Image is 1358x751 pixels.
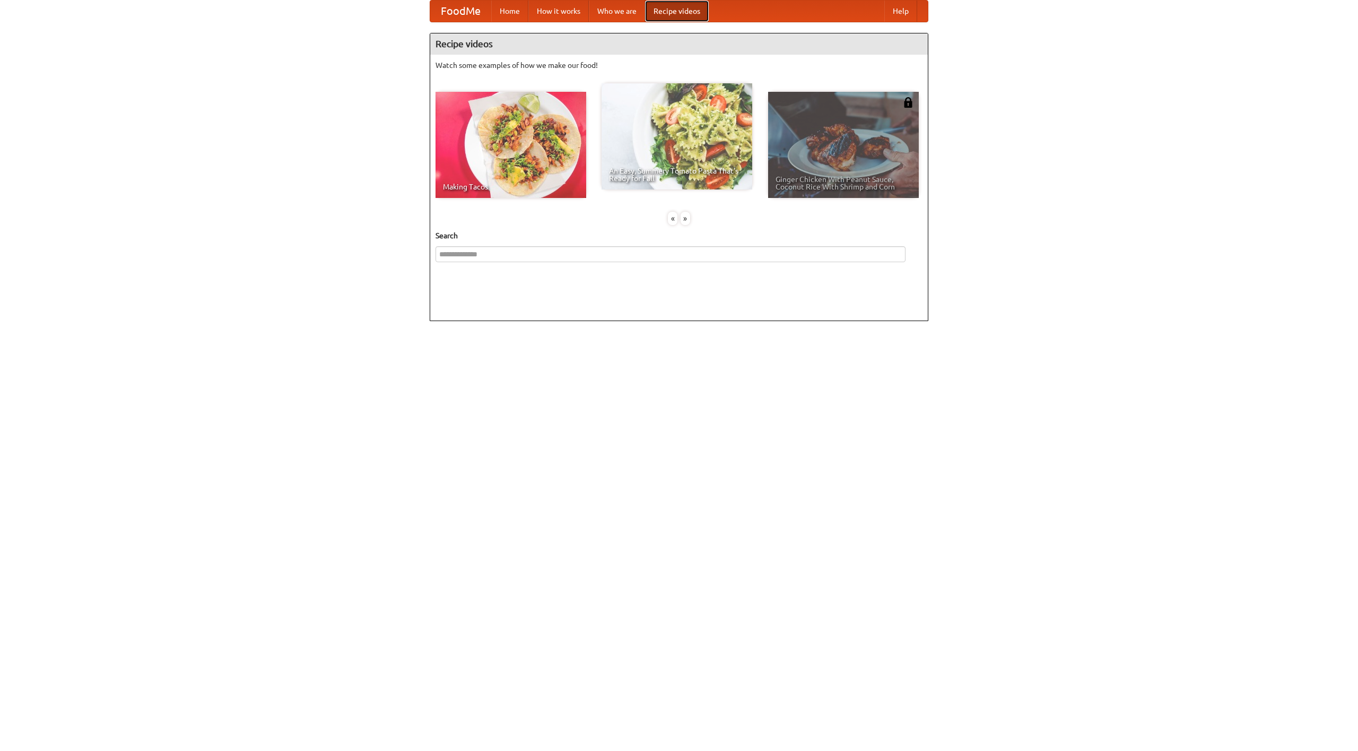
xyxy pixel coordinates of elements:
img: 483408.png [903,97,913,108]
a: Help [884,1,917,22]
p: Watch some examples of how we make our food! [436,60,922,71]
h4: Recipe videos [430,33,928,55]
span: Making Tacos [443,183,579,191]
a: Making Tacos [436,92,586,198]
a: Who we are [589,1,645,22]
a: Home [491,1,528,22]
div: « [668,212,677,225]
a: An Easy, Summery Tomato Pasta That's Ready for Fall [602,83,752,189]
div: » [681,212,690,225]
span: An Easy, Summery Tomato Pasta That's Ready for Fall [609,167,745,182]
a: FoodMe [430,1,491,22]
h5: Search [436,230,922,241]
a: Recipe videos [645,1,709,22]
a: How it works [528,1,589,22]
